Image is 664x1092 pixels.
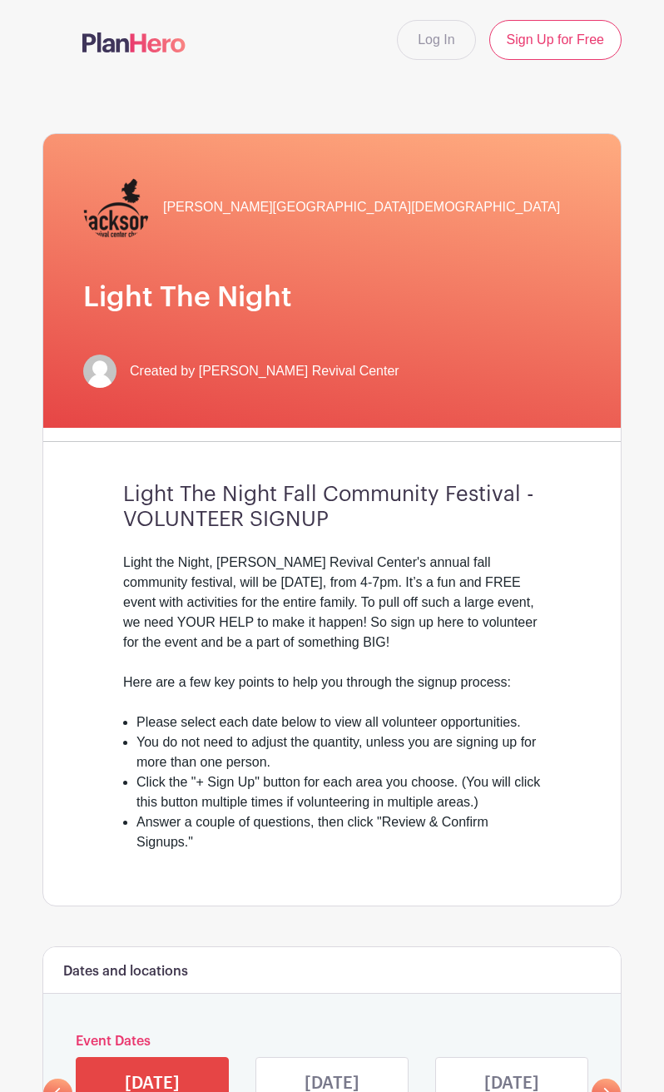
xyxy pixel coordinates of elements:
[136,772,541,812] li: Click the "+ Sign Up" button for each area you choose. (You will click this button multiple times...
[123,482,541,533] h3: Light The Night Fall Community Festival - VOLUNTEER SIGNUP
[489,20,622,60] a: Sign Up for Free
[72,1034,592,1050] h6: Event Dates
[82,32,186,52] img: logo-507f7623f17ff9eddc593b1ce0a138ce2505c220e1c5a4e2b4648c50719b7d32.svg
[83,280,581,315] h1: Light The Night
[136,712,541,732] li: Please select each date below to view all volunteer opportunities.
[83,174,150,241] img: JRC%20Vertical%20Logo.png
[83,355,116,388] img: default-ce2991bfa6775e67f084385cd625a349d9dcbb7a52a09fb2fda1e96e2d18dcdb.png
[136,732,541,772] li: You do not need to adjust the quantity, unless you are signing up for more than one person.
[397,20,475,60] a: Log In
[136,812,541,852] li: Answer a couple of questions, then click "Review & Confirm Signups."
[63,964,188,980] h6: Dates and locations
[163,197,560,217] span: [PERSON_NAME][GEOGRAPHIC_DATA][DEMOGRAPHIC_DATA]
[123,553,541,712] div: Light the Night, [PERSON_NAME] Revival Center's annual fall community festival, will be [DATE], f...
[130,361,399,381] span: Created by [PERSON_NAME] Revival Center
